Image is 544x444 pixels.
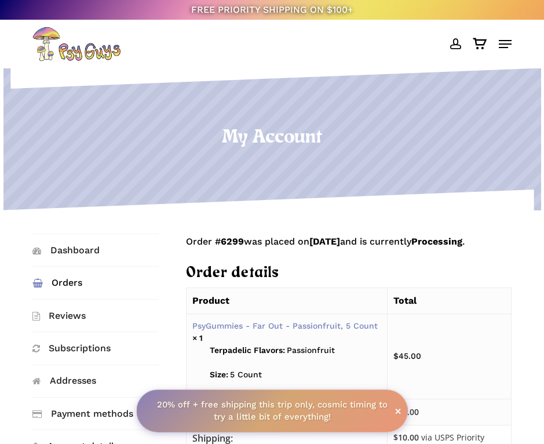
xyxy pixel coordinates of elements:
[210,344,285,356] strong: Terpadelic Flavors:
[395,405,401,417] span: ×
[393,351,399,361] span: $
[32,267,159,299] a: Orders
[186,234,512,264] p: Order # was placed on and is currently .
[387,287,511,314] th: Total
[32,365,159,397] a: Addresses
[411,236,462,247] mark: Processing
[32,398,159,430] a: Payment methods
[467,27,493,61] a: Cart
[32,300,159,332] a: Reviews
[393,432,398,443] span: $
[192,321,378,330] a: PsyGummies - Far Out - Passionfruit, 5 Count
[32,234,159,266] a: Dashboard
[192,333,203,343] strong: × 1
[210,369,228,381] strong: Size:
[221,236,244,247] mark: 6299
[393,351,421,361] bdi: 45.00
[393,432,419,443] span: 10.00
[309,236,340,247] mark: [DATE]
[32,332,159,364] a: Subscriptions
[499,38,512,50] a: Navigation Menu
[210,369,381,393] p: 5 Count
[186,287,387,314] th: Product
[157,399,388,422] strong: 20% off + free shipping this trip only, cosmic timing to try a little bit of everything!
[32,27,121,61] img: PsyGuys
[186,264,512,283] h2: Order details
[210,344,381,369] p: Passionfruit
